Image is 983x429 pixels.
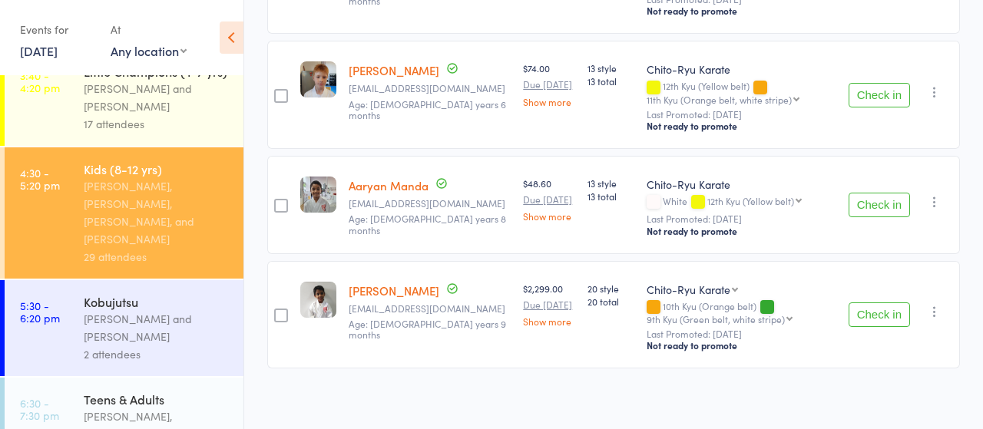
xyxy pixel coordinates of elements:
a: Aaryan Manda [349,177,429,193]
div: $2,299.00 [523,282,575,326]
div: 2 attendees [84,345,230,363]
div: 9th Kyu (Green belt, white stripe) [647,314,785,324]
small: Due [DATE] [523,299,575,310]
a: 3:40 -4:20 pmLittle Champions (4-7 yrs)[PERSON_NAME] and [PERSON_NAME]17 attendees [5,50,243,146]
span: 13 total [587,190,634,203]
span: Age: [DEMOGRAPHIC_DATA] years 8 months [349,212,506,236]
div: At [111,17,187,42]
div: [PERSON_NAME], [PERSON_NAME], [PERSON_NAME], and [PERSON_NAME] [84,177,230,248]
div: 11th Kyu (Orange belt, white stripe) [647,94,792,104]
div: $48.60 [523,177,575,221]
span: 13 total [587,74,634,87]
small: Due [DATE] [523,79,575,90]
img: image1740032508.png [300,61,336,97]
span: 20 total [587,295,634,308]
img: image1639174749.png [300,282,336,318]
small: Due [DATE] [523,194,575,205]
a: Show more [523,97,575,107]
button: Check in [849,83,910,107]
time: 3:40 - 4:20 pm [20,69,60,94]
div: Kobujutsu [84,293,230,310]
div: 29 attendees [84,248,230,266]
div: Not ready to promote [647,5,836,17]
small: sarahgludeke@gmail.com [349,83,511,94]
span: 13 style [587,177,634,190]
div: Not ready to promote [647,225,836,237]
span: 13 style [587,61,634,74]
button: Check in [849,302,910,327]
div: Chito-Ryu Karate [647,61,836,77]
div: Teens & Adults [84,391,230,408]
small: Sanujasiriwardhane@yahoo.com [349,303,511,314]
small: Last Promoted: [DATE] [647,109,836,120]
a: [DATE] [20,42,58,59]
span: Age: [DEMOGRAPHIC_DATA] years 6 months [349,97,506,121]
div: 10th Kyu (Orange belt) [647,301,836,324]
div: 12th Kyu (Yellow belt) [707,196,794,206]
div: [PERSON_NAME] and [PERSON_NAME] [84,80,230,115]
div: Kids (8-12 yrs) [84,160,230,177]
time: 4:30 - 5:20 pm [20,167,60,191]
div: Not ready to promote [647,120,836,132]
a: 5:30 -6:20 pmKobujutsu[PERSON_NAME] and [PERSON_NAME]2 attendees [5,280,243,376]
small: bhargavi811@gmail.com [349,198,511,209]
span: Age: [DEMOGRAPHIC_DATA] years 9 months [349,317,506,341]
small: Last Promoted: [DATE] [647,213,836,224]
time: 6:30 - 7:30 pm [20,397,59,421]
div: White [647,196,836,209]
div: Chito-Ryu Karate [647,177,836,192]
div: [PERSON_NAME] and [PERSON_NAME] [84,310,230,345]
a: [PERSON_NAME] [349,62,439,78]
div: $74.00 [523,61,575,106]
button: Check in [849,193,910,217]
a: Show more [523,211,575,221]
div: Events for [20,17,95,42]
small: Last Promoted: [DATE] [647,328,836,339]
div: Any location [111,42,187,59]
div: Chito-Ryu Karate [647,282,730,297]
img: image1746510601.png [300,177,336,213]
span: 20 style [587,282,634,295]
a: [PERSON_NAME] [349,282,439,299]
a: Show more [523,316,575,326]
div: 12th Kyu (Yellow belt) [647,81,836,104]
a: 4:30 -5:20 pmKids (8-12 yrs)[PERSON_NAME], [PERSON_NAME], [PERSON_NAME], and [PERSON_NAME]29 atte... [5,147,243,279]
div: 17 attendees [84,115,230,133]
div: Not ready to promote [647,339,836,351]
time: 5:30 - 6:20 pm [20,299,60,324]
